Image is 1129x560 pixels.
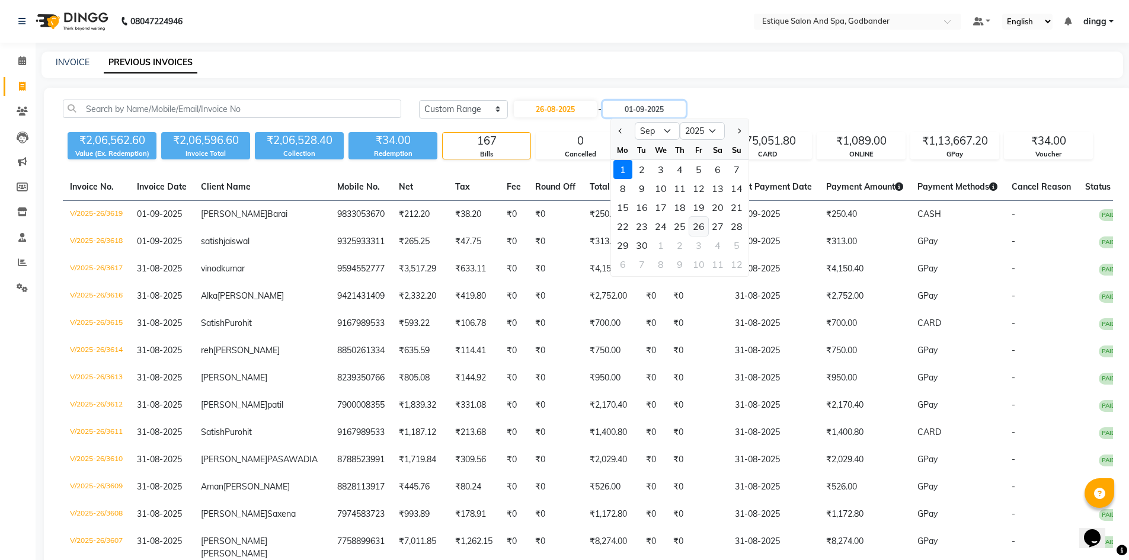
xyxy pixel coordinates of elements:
[528,337,583,364] td: ₹0
[819,310,910,337] td: ₹700.00
[448,310,500,337] td: ₹106.78
[651,179,670,198] div: 10
[500,392,528,419] td: ₹0
[819,228,910,255] td: ₹313.00
[528,310,583,337] td: ₹0
[213,345,280,356] span: [PERSON_NAME]
[632,160,651,179] div: Tuesday, September 2, 2025
[689,236,708,255] div: 3
[30,5,111,38] img: logo
[267,209,287,219] span: Barai
[708,255,727,274] div: Saturday, October 11, 2025
[225,427,252,437] span: Purohit
[137,345,182,356] span: 31-08-2025
[651,236,670,255] div: Wednesday, October 1, 2025
[639,337,666,364] td: ₹0
[590,181,610,192] span: Total
[733,121,743,140] button: Next month
[666,337,728,364] td: ₹0
[137,181,187,192] span: Invoice Date
[201,263,221,274] span: vinod
[670,140,689,159] div: Th
[651,217,670,236] div: Wednesday, September 24, 2025
[448,337,500,364] td: ₹114.41
[56,57,89,68] a: INVOICE
[63,283,130,310] td: V/2025-26/3616
[1012,236,1015,247] span: -
[651,160,670,179] div: 3
[917,181,997,192] span: Payment Methods
[63,446,130,473] td: V/2025-26/3610
[500,337,528,364] td: ₹0
[528,446,583,473] td: ₹0
[255,149,344,159] div: Collection
[689,236,708,255] div: Friday, October 3, 2025
[267,399,283,410] span: patil
[500,364,528,392] td: ₹0
[728,310,819,337] td: 31-08-2025
[348,132,437,149] div: ₹34.00
[330,364,392,392] td: 8239350766
[535,181,575,192] span: Round Off
[63,392,130,419] td: V/2025-26/3612
[528,283,583,310] td: ₹0
[448,364,500,392] td: ₹144.92
[330,255,392,283] td: 9594552777
[348,149,437,159] div: Redemption
[443,149,530,159] div: Bills
[651,160,670,179] div: Wednesday, September 3, 2025
[137,372,182,383] span: 31-08-2025
[330,201,392,229] td: 9833053670
[639,446,666,473] td: ₹0
[670,217,689,236] div: Thursday, September 25, 2025
[137,318,182,328] span: 31-08-2025
[613,179,632,198] div: 8
[727,179,746,198] div: 14
[689,160,708,179] div: Friday, September 5, 2025
[817,149,905,159] div: ONLINE
[330,228,392,255] td: 9325933311
[330,283,392,310] td: 9421431409
[670,198,689,217] div: Thursday, September 18, 2025
[598,103,602,116] span: -
[689,217,708,236] div: 26
[728,255,819,283] td: 31-08-2025
[708,236,727,255] div: 4
[1005,149,1092,159] div: Voucher
[1099,427,1119,439] span: PAID
[819,283,910,310] td: ₹2,752.00
[528,419,583,446] td: ₹0
[500,201,528,229] td: ₹0
[528,364,583,392] td: ₹0
[63,337,130,364] td: V/2025-26/3614
[708,179,727,198] div: 13
[735,181,812,192] span: Last Payment Date
[651,140,670,159] div: We
[613,140,632,159] div: Mo
[218,290,284,301] span: [PERSON_NAME]
[399,181,413,192] span: Net
[392,201,448,229] td: ₹212.20
[337,181,380,192] span: Mobile No.
[639,310,666,337] td: ₹0
[917,209,941,219] span: CASH
[137,427,182,437] span: 31-08-2025
[651,198,670,217] div: Wednesday, September 17, 2025
[639,419,666,446] td: ₹0
[500,446,528,473] td: ₹0
[267,454,318,465] span: PASAWADIA
[528,201,583,229] td: ₹0
[68,149,156,159] div: Value (Ex. Redemption)
[500,283,528,310] td: ₹0
[708,236,727,255] div: Saturday, October 4, 2025
[639,283,666,310] td: ₹0
[63,419,130,446] td: V/2025-26/3611
[137,263,182,274] span: 31-08-2025
[201,236,223,247] span: satish
[917,236,938,247] span: GPay
[689,198,708,217] div: 19
[819,255,910,283] td: ₹4,150.40
[392,337,448,364] td: ₹635.59
[613,217,632,236] div: Monday, September 22, 2025
[221,263,245,274] span: kumar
